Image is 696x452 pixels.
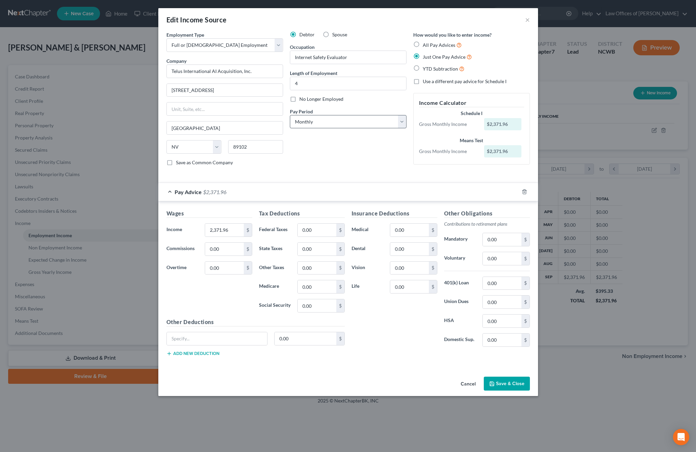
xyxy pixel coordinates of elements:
[416,148,481,155] div: Gross Monthly Income
[228,140,283,154] input: Enter zip...
[290,43,315,51] label: Occupation
[441,233,479,246] label: Mandatory
[441,295,479,309] label: Union Dues
[298,262,336,275] input: 0.00
[673,429,689,445] div: Open Intercom Messenger
[298,280,336,293] input: 0.00
[429,280,437,293] div: $
[352,209,437,218] h5: Insurance Deductions
[413,31,492,38] label: How would you like to enter income?
[298,224,336,237] input: 0.00
[483,296,521,308] input: 0.00
[483,233,521,246] input: 0.00
[175,189,202,195] span: Pay Advice
[348,261,387,275] label: Vision
[167,84,283,97] input: Enter address...
[423,66,458,72] span: YTD Subtraction
[484,377,530,391] button: Save & Close
[483,334,521,346] input: 0.00
[441,252,479,265] label: Voluntary
[166,32,204,38] span: Employment Type
[348,223,387,237] label: Medical
[256,280,294,294] label: Medicare
[256,299,294,313] label: Social Security
[441,333,479,347] label: Domestic Sup.
[429,262,437,275] div: $
[484,145,521,157] div: $2,371.96
[390,262,429,275] input: 0.00
[290,77,406,90] input: ex: 2 years
[483,252,521,265] input: 0.00
[244,224,252,237] div: $
[290,51,406,64] input: --
[390,224,429,237] input: 0.00
[419,137,524,144] div: Means Test
[290,109,313,114] span: Pay Period
[484,118,521,130] div: $2,371.96
[423,54,465,60] span: Just One Pay Advice
[429,224,437,237] div: $
[203,189,226,195] span: $2,371.96
[390,243,429,256] input: 0.00
[332,32,347,37] span: Spouse
[423,78,506,84] span: Use a different pay advice for Schedule I
[244,243,252,256] div: $
[166,318,345,326] h5: Other Deductions
[336,299,344,312] div: $
[290,70,337,77] label: Length of Employment
[444,209,530,218] h5: Other Obligations
[256,261,294,275] label: Other Taxes
[521,277,530,290] div: $
[521,296,530,308] div: $
[166,15,227,24] div: Edit Income Source
[521,233,530,246] div: $
[166,209,252,218] h5: Wages
[419,110,524,117] div: Schedule I
[390,280,429,293] input: 0.00
[336,224,344,237] div: $
[166,58,186,64] span: Company
[348,242,387,256] label: Dental
[455,377,481,391] button: Cancel
[336,243,344,256] div: $
[205,262,243,275] input: 0.00
[441,277,479,290] label: 401(k) Loan
[483,315,521,327] input: 0.00
[299,96,343,102] span: No Longer Employed
[336,332,344,345] div: $
[416,121,481,128] div: Gross Monthly Income
[423,42,455,48] span: All Pay Advices
[299,32,315,37] span: Debtor
[163,261,202,275] label: Overtime
[259,209,345,218] h5: Tax Deductions
[336,262,344,275] div: $
[429,243,437,256] div: $
[205,224,243,237] input: 0.00
[444,221,530,227] p: Contributions to retirement plans
[176,159,233,165] span: Save as Common Company
[166,64,283,78] input: Search company by name...
[483,277,521,290] input: 0.00
[525,16,530,24] button: ×
[167,332,267,345] input: Specify...
[205,243,243,256] input: 0.00
[298,243,336,256] input: 0.00
[166,351,219,356] button: Add new deduction
[275,332,336,345] input: 0.00
[521,252,530,265] div: $
[166,226,182,232] span: Income
[167,102,283,115] input: Unit, Suite, etc...
[521,315,530,327] div: $
[256,223,294,237] label: Federal Taxes
[244,262,252,275] div: $
[441,314,479,328] label: HSA
[256,242,294,256] label: State Taxes
[348,280,387,294] label: Life
[419,99,524,107] h5: Income Calculator
[167,121,283,134] input: Enter city...
[336,280,344,293] div: $
[163,242,202,256] label: Commissions
[521,334,530,346] div: $
[298,299,336,312] input: 0.00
